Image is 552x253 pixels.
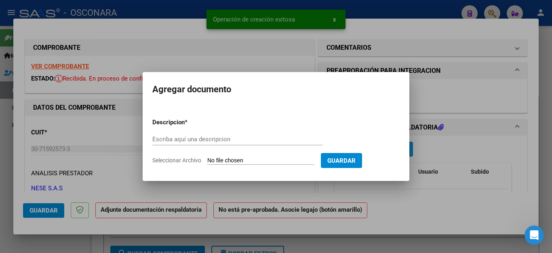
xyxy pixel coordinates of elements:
span: Guardar [327,157,356,164]
button: Guardar [321,153,362,168]
span: Seleccionar Archivo [152,157,201,164]
iframe: Intercom live chat [525,225,544,245]
h2: Agregar documento [152,82,400,97]
p: Descripcion [152,118,227,127]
